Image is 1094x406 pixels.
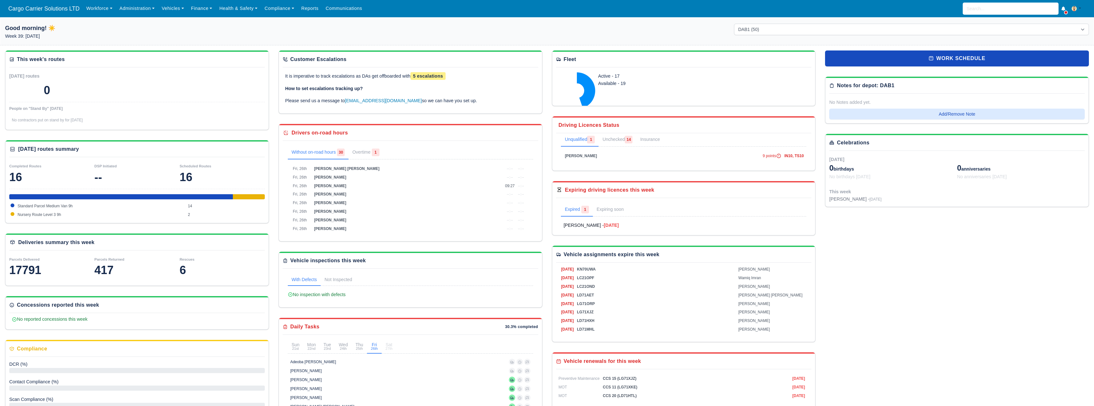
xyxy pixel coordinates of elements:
a: [PERSON_NAME] -[DATE] [563,222,804,229]
p: It is imperative to track escalations as DAs get offboarded with [285,73,536,80]
a: Workforce [83,2,116,15]
div: Adeoba [PERSON_NAME] [290,359,336,364]
span: [PERSON_NAME] [738,318,770,323]
span: LD71MHL [577,327,594,332]
div: Daily Tasks [290,323,319,331]
a: Expired [561,203,593,217]
span: CCS 15 (LG71XJZ) [603,376,636,381]
span: 30 [337,149,345,156]
a: Compliance [261,2,298,15]
a: Unqualified [561,133,599,147]
a: Vehicles [158,2,187,15]
small: DSP Initiated [95,164,117,168]
span: Nursery Route Level 3 9h [18,212,61,217]
div: Nursery Route Level 3 9h [233,194,265,199]
span: Standard Parcel Medium Van 9h [18,204,73,208]
span: [PERSON_NAME] [314,192,346,196]
span: CCS 20 (LD71HTL) [603,394,637,398]
span: [PERSON_NAME] [314,209,346,214]
button: Add/Remove Note [829,109,1085,119]
span: Fri, 26th [293,218,307,222]
span: 0 [957,164,961,172]
div: No Notes added yet. [829,99,1085,106]
div: Deliveries summary this week [18,239,95,246]
a: Expiring soon [593,203,637,217]
span: --:-- [507,218,513,222]
div: Active - 17 [598,73,726,80]
div: anniversaries [957,163,1085,173]
div: [PERSON_NAME] [290,377,322,382]
div: 17791 [9,264,95,277]
div: 16 [180,171,265,184]
span: [DATE] [792,394,805,398]
a: Reports [298,2,322,15]
span: --:-- [518,175,524,180]
span: [PERSON_NAME] [738,327,770,332]
div: Mon [307,342,316,350]
span: 9 points [763,154,781,158]
span: 1 [587,136,595,143]
span: No birthdays [DATE] [829,174,870,179]
a: Insurance [636,133,671,147]
small: Scheduled Routes [180,164,211,168]
td: 2 [186,211,265,219]
span: This week [829,189,851,194]
span: --:-- [518,166,524,171]
a: Communications [322,2,366,15]
span: --:-- [518,218,524,222]
p: How to set escalations tracking up? [285,85,536,92]
div: Compliance [17,345,47,353]
div: [DATE] routes [9,73,137,80]
span: Fri, 26th [293,201,307,205]
div: Fleet [564,56,576,63]
span: [PERSON_NAME] [PERSON_NAME] [738,293,803,297]
span: [DATE] [561,267,574,272]
div: Available - 19 [598,80,726,87]
span: LG71XJZ [577,310,593,314]
span: LD71HXH [577,318,594,323]
span: LC21OPF [577,276,594,280]
span: No anniversaries [DATE] [957,174,1007,179]
small: Completed Routes [9,164,42,168]
td: 14 [186,202,265,211]
div: Celebrations [837,139,869,147]
span: 0 [829,164,833,172]
span: [DATE] [561,327,574,332]
small: 26th [371,347,378,350]
div: 30.3% completed [505,324,538,329]
div: 6 [180,264,265,277]
div: Concessions reported this week [17,301,99,309]
span: --:-- [518,209,524,214]
div: Sun [292,342,300,350]
span: [DATE] [561,284,574,289]
div: Delivery Completion Rate [9,396,265,403]
span: [PERSON_NAME] [565,154,597,158]
div: Notes for depot: DAB1 [837,82,894,89]
div: Delivery Completion Rate [9,361,265,368]
span: --:-- [518,192,524,196]
div: Delivery Completion Rate [9,378,265,386]
span: Fri, 26th [293,175,307,180]
span: 1 [372,149,379,156]
span: CCS 11 (LG71XKE) [603,385,637,389]
span: [DATE] [561,276,574,280]
div: Wed [339,342,348,350]
span: [DATE] [561,310,574,314]
div: [PERSON_NAME] [290,386,322,391]
span: Wamiq Imran [738,276,761,280]
a: Cargo Carrier Solutions LTD [5,3,83,15]
span: KN70UWA [577,267,596,272]
div: Thu [356,342,363,350]
span: --:-- [518,201,524,205]
span: [DATE] [869,197,882,202]
span: --:-- [507,175,513,180]
div: Expiring driving licences this week [565,186,654,194]
small: 21st [292,347,300,350]
div: [DATE] routes summary [18,145,79,153]
span: Fri, 26th [293,192,307,196]
div: Vehicle assignments expire this week [564,251,660,258]
div: [PERSON_NAME] [290,368,322,373]
a: Unchecked [599,133,636,147]
a: work schedule [825,50,1089,66]
div: Fri [371,342,378,350]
